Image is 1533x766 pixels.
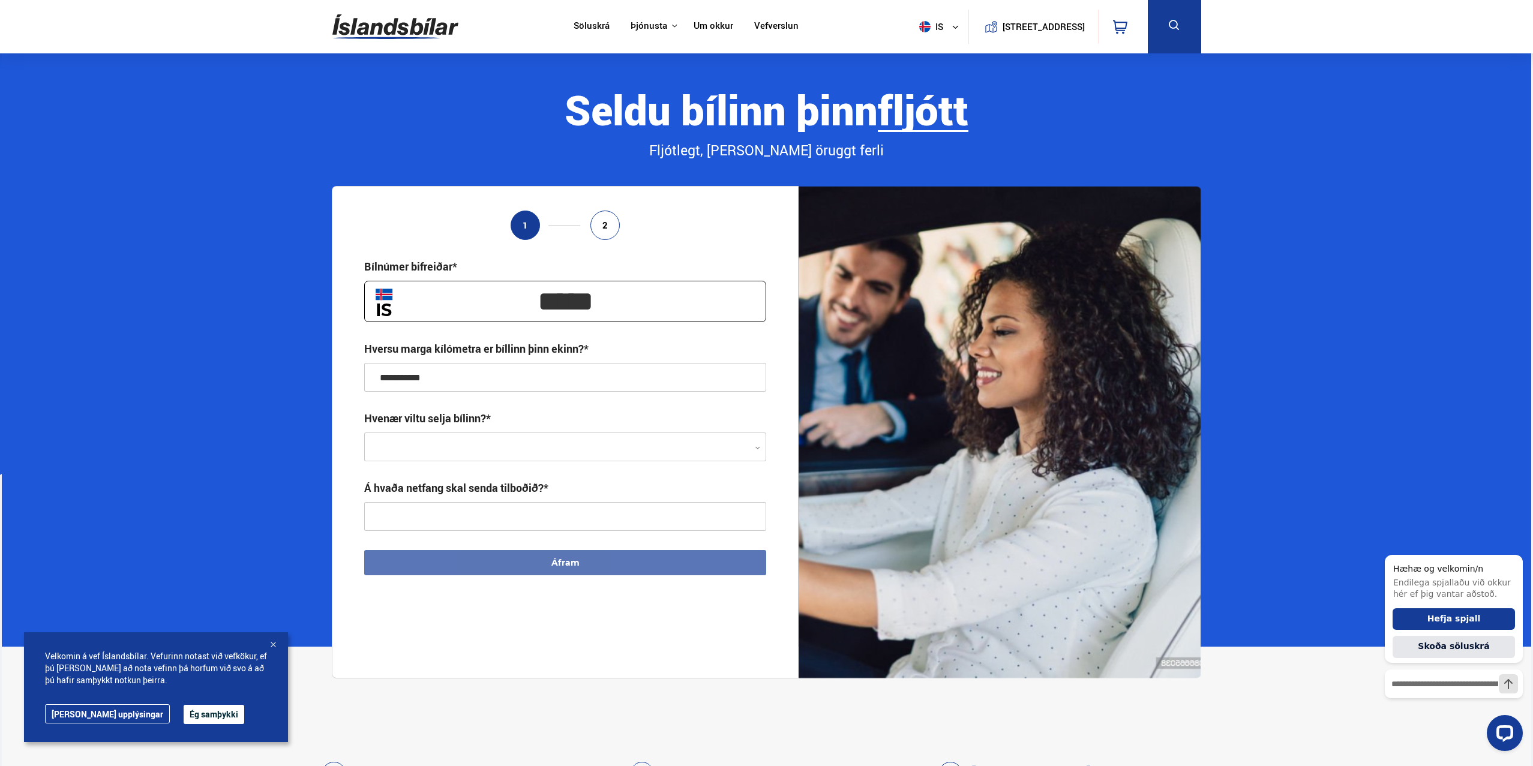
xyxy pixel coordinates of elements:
[1375,533,1528,761] iframe: LiveChat chat widget
[184,705,244,724] button: Ég samþykki
[631,20,667,32] button: Þjónusta
[45,650,267,686] span: Velkomin á vef Íslandsbílar. Vefurinn notast við vefkökur, ef þú [PERSON_NAME] að nota vefinn þá ...
[364,411,491,425] label: Hvenær viltu selja bílinn?*
[914,21,944,32] span: is
[45,704,170,723] a: [PERSON_NAME] upplýsingar
[1007,22,1081,32] button: [STREET_ADDRESS]
[364,259,457,274] div: Bílnúmer bifreiðar*
[523,220,528,230] span: 1
[332,7,458,46] img: G0Ugv5HjCgRt.svg
[919,21,931,32] img: svg+xml;base64,PHN2ZyB4bWxucz0iaHR0cDovL3d3dy53My5vcmcvMjAwMC9zdmciIHdpZHRoPSI1MTIiIGhlaWdodD0iNT...
[694,20,733,33] a: Um okkur
[914,9,968,44] button: is
[332,140,1201,161] div: Fljótlegt, [PERSON_NAME] öruggt ferli
[364,480,548,495] div: Á hvaða netfang skal senda tilboðið?*
[364,550,766,575] button: Áfram
[364,341,589,356] div: Hversu marga kílómetra er bíllinn þinn ekinn?*
[754,20,799,33] a: Vefverslun
[332,87,1201,132] div: Seldu bílinn þinn
[878,82,968,137] b: fljótt
[975,10,1091,44] a: [STREET_ADDRESS]
[574,20,610,33] a: Söluskrá
[602,220,608,230] span: 2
